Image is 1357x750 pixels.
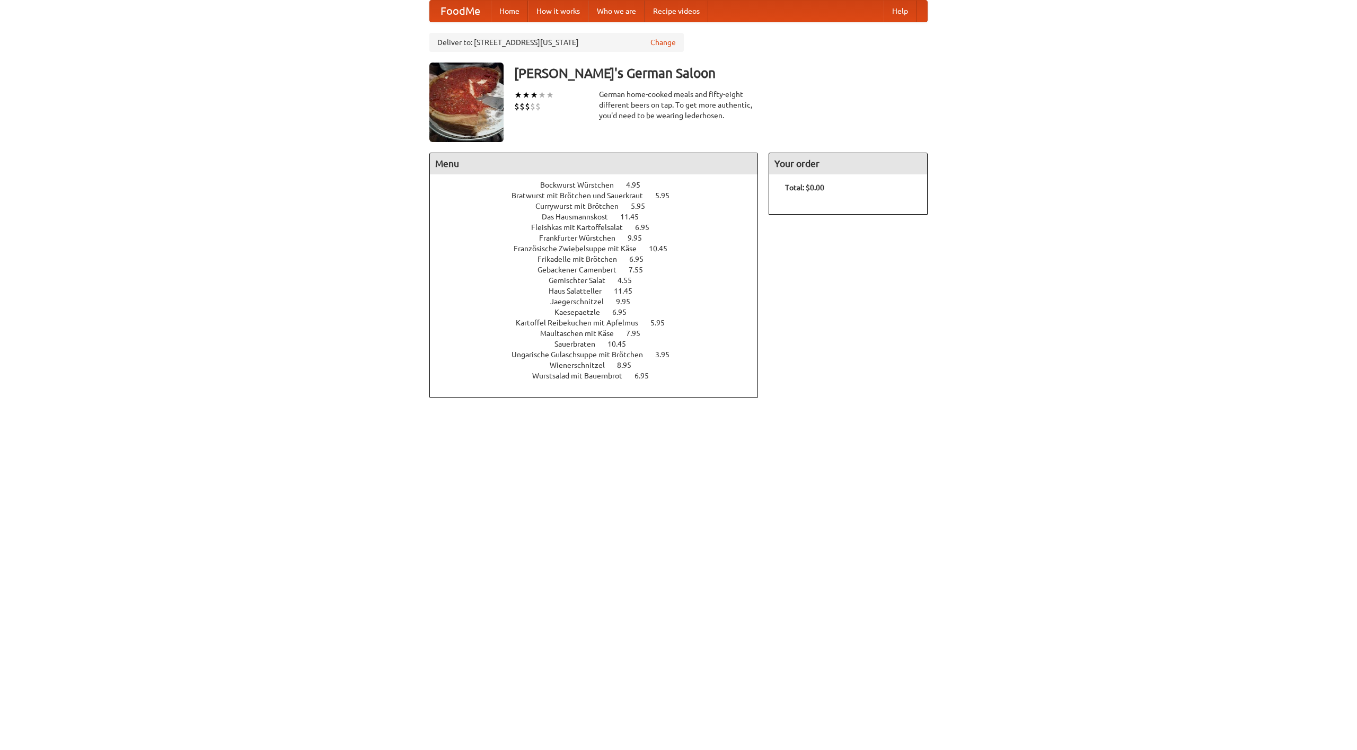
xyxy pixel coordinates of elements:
a: Wienerschnitzel 8.95 [550,361,651,369]
span: Currywurst mit Brötchen [535,202,629,210]
a: Wurstsalad mit Bauernbrot 6.95 [532,372,668,380]
li: ★ [530,89,538,101]
h3: [PERSON_NAME]'s German Saloon [514,63,928,84]
li: $ [535,101,541,112]
a: Frankfurter Würstchen 9.95 [539,234,662,242]
span: Wienerschnitzel [550,361,615,369]
span: 6.95 [635,372,659,380]
li: ★ [514,89,522,101]
a: How it works [528,1,588,22]
span: 8.95 [617,361,642,369]
span: 6.95 [635,223,660,232]
span: Fleishkas mit Kartoffelsalat [531,223,633,232]
a: Gebackener Camenbert 7.55 [537,266,663,274]
li: ★ [546,89,554,101]
a: Kartoffel Reibekuchen mit Apfelmus 5.95 [516,319,684,327]
a: Ungarische Gulaschsuppe mit Brötchen 3.95 [512,350,689,359]
div: Deliver to: [STREET_ADDRESS][US_STATE] [429,33,684,52]
b: Total: $0.00 [785,183,824,192]
span: Gebackener Camenbert [537,266,627,274]
div: German home-cooked meals and fifty-eight different beers on tap. To get more authentic, you'd nee... [599,89,758,121]
h4: Your order [769,153,927,174]
a: FoodMe [430,1,491,22]
span: Frankfurter Würstchen [539,234,626,242]
span: 9.95 [616,297,641,306]
span: 10.45 [607,340,637,348]
img: angular.jpg [429,63,504,142]
a: Bockwurst Würstchen 4.95 [540,181,660,189]
span: Das Hausmannskost [542,213,619,221]
a: Home [491,1,528,22]
span: 10.45 [649,244,678,253]
span: 5.95 [631,202,656,210]
span: 5.95 [655,191,680,200]
span: 7.55 [629,266,654,274]
li: $ [530,101,535,112]
span: 7.95 [626,329,651,338]
span: Ungarische Gulaschsuppe mit Brötchen [512,350,654,359]
a: Fleishkas mit Kartoffelsalat 6.95 [531,223,669,232]
li: ★ [522,89,530,101]
a: Change [650,37,676,48]
span: 6.95 [629,255,654,263]
span: 6.95 [612,308,637,316]
span: 5.95 [650,319,675,327]
a: Jaegerschnitzel 9.95 [550,297,650,306]
li: ★ [538,89,546,101]
span: Bockwurst Würstchen [540,181,624,189]
a: Gemischter Salat 4.55 [549,276,651,285]
span: Wurstsalad mit Bauernbrot [532,372,633,380]
span: 11.45 [620,213,649,221]
span: Jaegerschnitzel [550,297,614,306]
a: Help [884,1,917,22]
li: $ [514,101,519,112]
h4: Menu [430,153,757,174]
a: Haus Salatteller 11.45 [549,287,652,295]
a: Das Hausmannskost 11.45 [542,213,658,221]
span: Französische Zwiebelsuppe mit Käse [514,244,647,253]
span: 9.95 [628,234,653,242]
span: Bratwurst mit Brötchen und Sauerkraut [512,191,654,200]
a: Bratwurst mit Brötchen und Sauerkraut 5.95 [512,191,689,200]
span: Kartoffel Reibekuchen mit Apfelmus [516,319,649,327]
li: $ [519,101,525,112]
a: Französische Zwiebelsuppe mit Käse 10.45 [514,244,687,253]
span: Kaesepaetzle [554,308,611,316]
a: Kaesepaetzle 6.95 [554,308,646,316]
span: 4.95 [626,181,651,189]
a: Maultaschen mit Käse 7.95 [540,329,660,338]
li: $ [525,101,530,112]
span: Gemischter Salat [549,276,616,285]
a: Who we are [588,1,645,22]
a: Recipe videos [645,1,708,22]
span: Haus Salatteller [549,287,612,295]
span: 3.95 [655,350,680,359]
span: Maultaschen mit Käse [540,329,624,338]
a: Sauerbraten 10.45 [554,340,646,348]
span: Sauerbraten [554,340,606,348]
a: Frikadelle mit Brötchen 6.95 [537,255,663,263]
a: Currywurst mit Brötchen 5.95 [535,202,665,210]
span: 4.55 [618,276,642,285]
span: 11.45 [614,287,643,295]
span: Frikadelle mit Brötchen [537,255,628,263]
